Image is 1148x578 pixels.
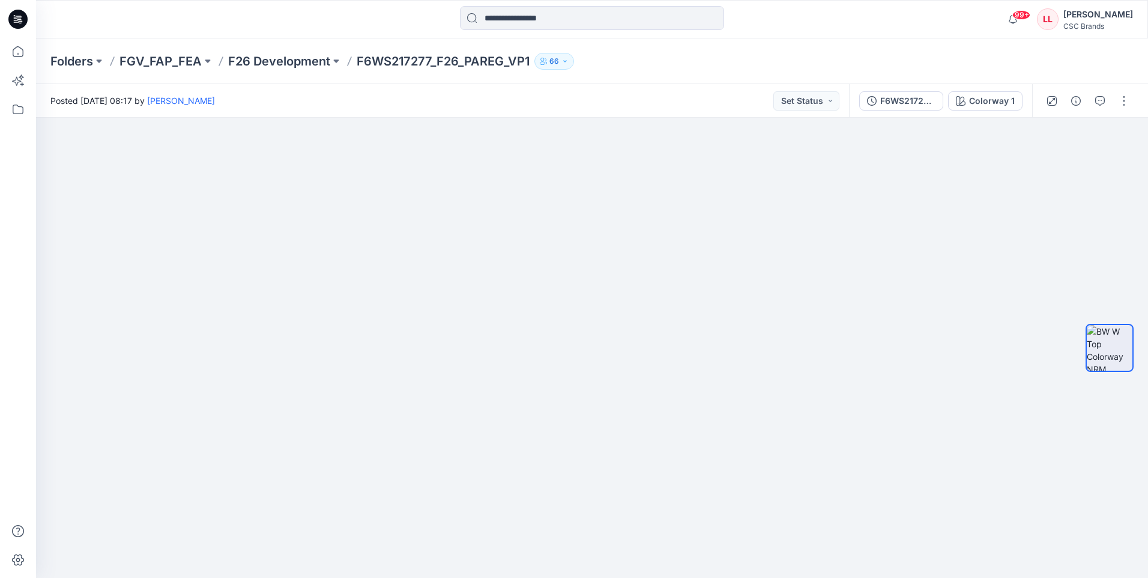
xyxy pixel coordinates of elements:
div: LL [1037,8,1059,30]
div: Colorway 1 [969,94,1015,108]
img: eyJhbGciOiJIUzI1NiIsImtpZCI6IjAiLCJzbHQiOiJzZXMiLCJ0eXAiOiJKV1QifQ.eyJkYXRhIjp7InR5cGUiOiJzdG9yYW... [349,105,835,578]
button: F6WS217277_F26_PAREG_VP1 [859,91,943,111]
button: Details [1066,91,1086,111]
span: 99+ [1012,10,1030,20]
button: Colorway 1 [948,91,1023,111]
div: [PERSON_NAME] [1063,7,1133,22]
div: F6WS217277_F26_PAREG_VP1 [880,94,935,108]
p: F6WS217277_F26_PAREG_VP1 [357,53,530,70]
a: F26 Development [228,53,330,70]
button: 66 [534,53,574,70]
img: BW W Top Colorway NRM [1087,325,1132,371]
div: CSC Brands [1063,22,1133,31]
a: Folders [50,53,93,70]
p: 66 [549,55,559,68]
a: FGV_FAP_FEA [119,53,202,70]
span: Posted [DATE] 08:17 by [50,94,215,107]
a: [PERSON_NAME] [147,96,215,106]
